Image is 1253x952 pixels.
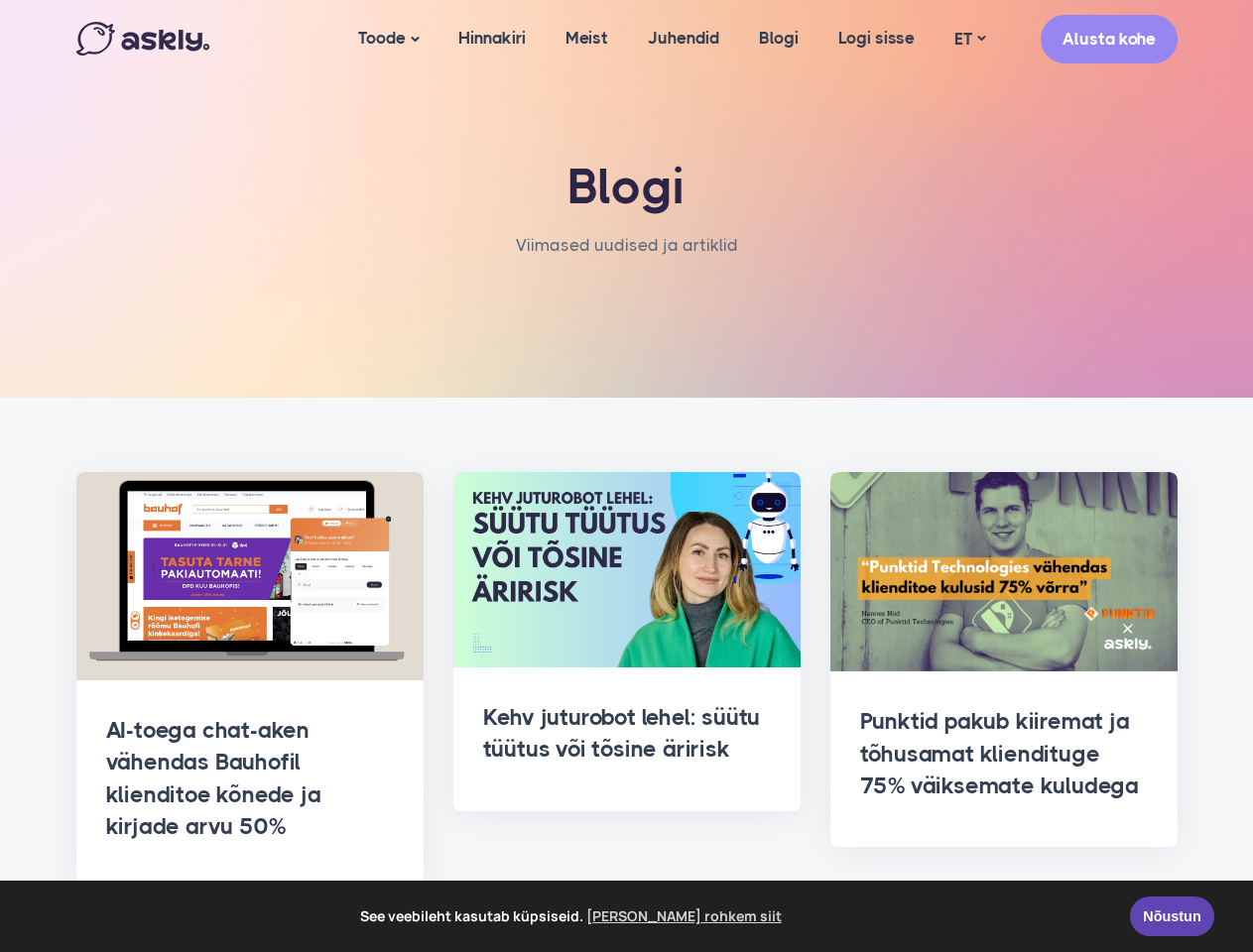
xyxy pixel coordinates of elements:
li: Viimased uudised ja artiklid [516,231,738,260]
span: See veebileht kasutab küpsiseid. [29,901,1116,931]
a: Nõustun [1130,896,1214,936]
img: Askly [76,22,209,56]
h1: Blogi [265,159,989,216]
a: Punktid pakub kiiremat ja tõhusamat kliendituge 75% väiksemate kuludega [860,708,1139,798]
a: Alusta kohe [1041,15,1178,63]
nav: breadcrumb [516,231,738,280]
a: Kehv juturobot lehel: süütu tüütus või tõsine äririsk [483,704,761,763]
a: learn more about cookies [583,901,785,931]
a: AI-toega chat-aken vähendas Bauhofil klienditoe kõnede ja kirjade arvu 50% [106,717,321,840]
a: ET [935,25,1005,54]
